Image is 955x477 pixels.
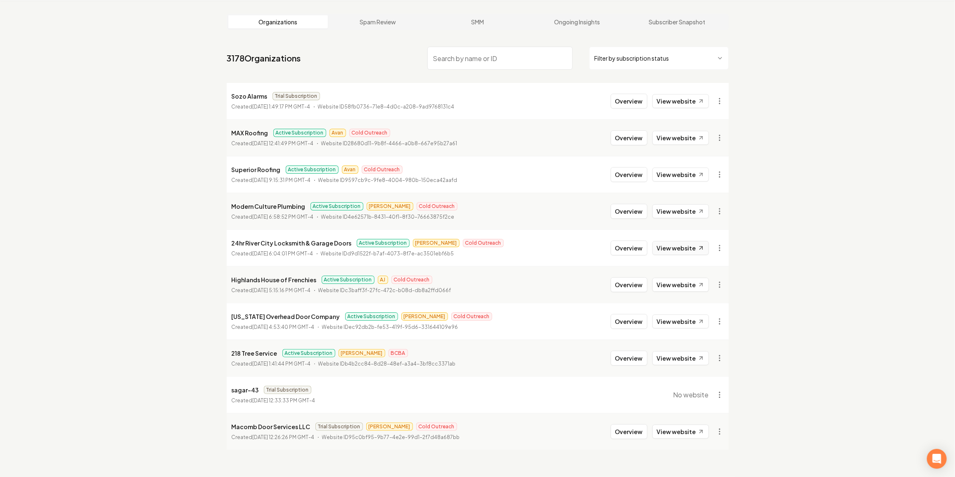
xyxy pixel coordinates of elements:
[232,360,311,368] p: Created
[232,348,277,358] p: 218 Tree Service
[253,104,310,110] time: [DATE] 1:49:17 PM GMT-4
[232,422,310,432] p: Macomb Door Services LLC
[378,276,388,284] span: AJ
[367,202,413,210] span: [PERSON_NAME]
[611,424,647,439] button: Overview
[321,213,455,221] p: Website ID 4e62571b-8431-40f1-8f30-76663875f2ce
[232,201,306,211] p: Modern Culture Plumbing
[232,165,281,175] p: Superior Roofing
[322,276,374,284] span: Active Subscription
[428,15,528,28] a: SMM
[286,165,339,174] span: Active Subscription
[232,323,315,331] p: Created
[232,312,340,321] p: [US_STATE] Overhead Door Company
[652,94,709,108] a: View website
[652,351,709,365] a: View website
[339,349,385,357] span: [PERSON_NAME]
[253,287,311,293] time: [DATE] 5:15:16 PM GMT-4
[253,177,311,183] time: [DATE] 9:15:31 PM GMT-4
[273,92,320,100] span: Trial Subscription
[253,214,314,220] time: [DATE] 6:58:52 PM GMT-4
[611,130,647,145] button: Overview
[611,314,647,329] button: Overview
[345,312,398,321] span: Active Subscription
[389,349,408,357] span: BCBA
[232,103,310,111] p: Created
[413,239,460,247] span: [PERSON_NAME]
[253,140,314,146] time: [DATE] 12:41:49 PM GMT-4
[310,202,363,210] span: Active Subscription
[232,128,268,138] p: MAX Roofing
[427,47,573,70] input: Search by name or ID
[611,94,647,109] button: Overview
[527,15,627,28] a: Ongoing Insights
[652,425,709,439] a: View website
[232,275,317,285] p: Highlands House of Frenchies
[673,390,709,400] span: No website
[253,434,315,440] time: [DATE] 12:26:26 PM GMT-4
[362,165,403,174] span: Cold Outreach
[232,397,315,405] p: Created
[253,250,313,257] time: [DATE] 6:04:01 PM GMT-4
[232,238,352,248] p: 24hr River City Locksmith & Garage Doors
[349,129,390,137] span: Cold Outreach
[416,423,457,431] span: Cold Outreach
[253,324,315,330] time: [DATE] 4:53:40 PM GMT-4
[342,165,358,174] span: Avan
[318,286,451,295] p: Website ID c3baff3f-27fc-472c-b08d-db8a2ffd066f
[652,204,709,218] a: View website
[253,397,315,404] time: [DATE] 12:33:33 PM GMT-4
[652,241,709,255] a: View website
[232,91,268,101] p: Sozo Alarms
[227,52,301,64] a: 3178Organizations
[611,204,647,219] button: Overview
[463,239,504,247] span: Cold Outreach
[232,139,314,148] p: Created
[232,250,313,258] p: Created
[329,129,346,137] span: Avan
[282,349,335,357] span: Active Subscription
[228,15,328,28] a: Organizations
[611,351,647,366] button: Overview
[451,312,492,321] span: Cold Outreach
[357,239,410,247] span: Active Subscription
[232,176,311,184] p: Created
[652,278,709,292] a: View website
[322,323,458,331] p: Website ID ec92db2b-fe53-419f-95d6-331644109e96
[417,202,457,210] span: Cold Outreach
[318,176,457,184] p: Website ID 9597cb9c-9fe8-4004-980b-150eca42aafd
[652,131,709,145] a: View website
[232,213,314,221] p: Created
[273,129,326,137] span: Active Subscription
[322,433,460,442] p: Website ID 95c0bf95-9b77-4e2e-99d1-2f7d48a687bb
[366,423,413,431] span: [PERSON_NAME]
[315,423,363,431] span: Trial Subscription
[232,286,311,295] p: Created
[321,139,457,148] p: Website ID 28680d11-9b8f-4466-a0b8-667e95b27a61
[328,15,428,28] a: Spam Review
[927,449,947,469] div: Open Intercom Messenger
[611,241,647,255] button: Overview
[321,250,454,258] p: Website ID d9d1522f-b7af-4073-8f7e-ac3501ebf6b5
[611,277,647,292] button: Overview
[318,103,455,111] p: Website ID 58fb0736-71e8-4d0c-a208-9ad9768131c4
[391,276,432,284] span: Cold Outreach
[318,360,456,368] p: Website ID b4b2cc84-8d28-48ef-a3a4-3bf8cc3371ab
[652,314,709,328] a: View website
[232,385,259,395] p: sagar-43
[401,312,448,321] span: [PERSON_NAME]
[253,361,311,367] time: [DATE] 1:41:44 PM GMT-4
[627,15,727,28] a: Subscriber Snapshot
[611,167,647,182] button: Overview
[652,168,709,182] a: View website
[264,386,311,394] span: Trial Subscription
[232,433,315,442] p: Created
